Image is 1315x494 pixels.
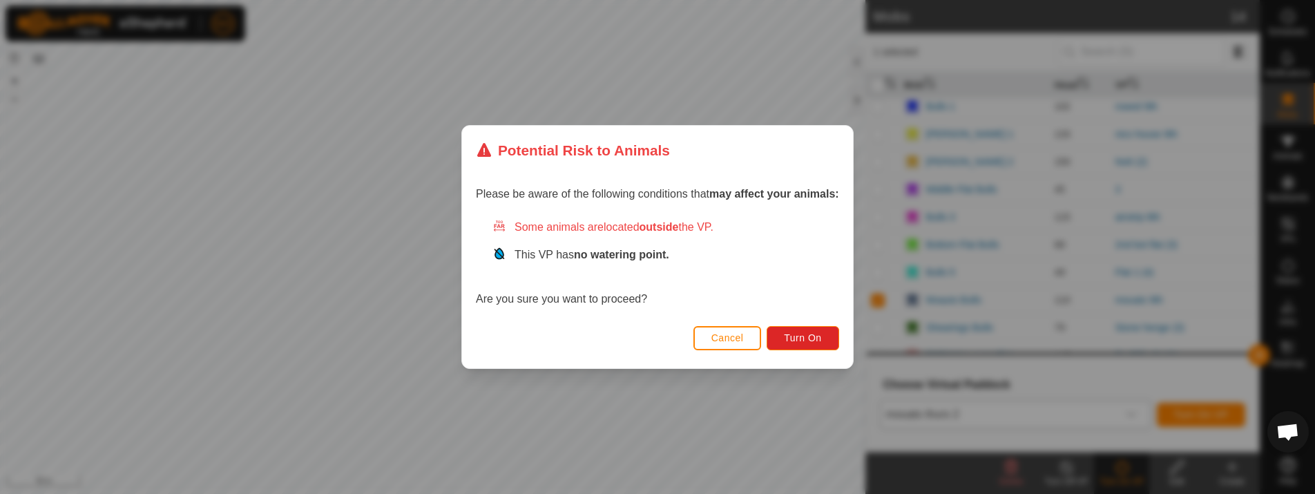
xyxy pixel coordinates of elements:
div: Are you sure you want to proceed? [476,219,839,307]
span: Turn On [785,332,822,343]
strong: may affect your animals: [709,188,839,200]
button: Cancel [693,326,762,350]
div: Some animals are [492,219,839,236]
span: Cancel [711,332,744,343]
button: Turn On [767,326,839,350]
strong: outside [640,221,679,233]
div: Open chat [1267,411,1309,453]
span: This VP has [515,249,669,260]
span: Please be aware of the following conditions that [476,188,839,200]
div: Potential Risk to Animals [476,140,670,161]
strong: no watering point. [574,249,669,260]
span: located the VP. [604,221,713,233]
